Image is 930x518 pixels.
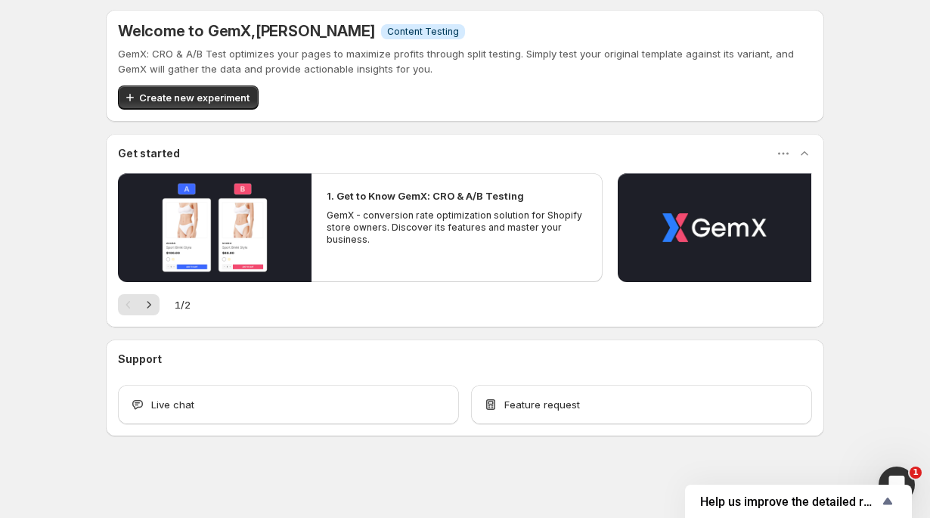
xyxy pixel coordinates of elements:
h3: Get started [118,146,180,161]
span: 1 / 2 [175,297,191,312]
span: Create new experiment [139,90,250,105]
span: , [PERSON_NAME] [251,22,375,40]
button: Play video [618,173,811,282]
h5: Welcome to GemX [118,22,375,40]
nav: Pagination [118,294,160,315]
button: Create new experiment [118,85,259,110]
button: Play video [118,173,312,282]
h2: 1. Get to Know GemX: CRO & A/B Testing [327,188,524,203]
span: Help us improve the detailed report for A/B campaigns [700,495,879,509]
span: Feature request [504,397,580,412]
h3: Support [118,352,162,367]
p: GemX - conversion rate optimization solution for Shopify store owners. Discover its features and ... [327,209,587,246]
button: Next [138,294,160,315]
iframe: Intercom live chat [879,467,915,503]
span: Live chat [151,397,194,412]
span: 1 [910,467,922,479]
button: Show survey - Help us improve the detailed report for A/B campaigns [700,492,897,510]
span: Content Testing [387,26,459,38]
p: GemX: CRO & A/B Test optimizes your pages to maximize profits through split testing. Simply test ... [118,46,812,76]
